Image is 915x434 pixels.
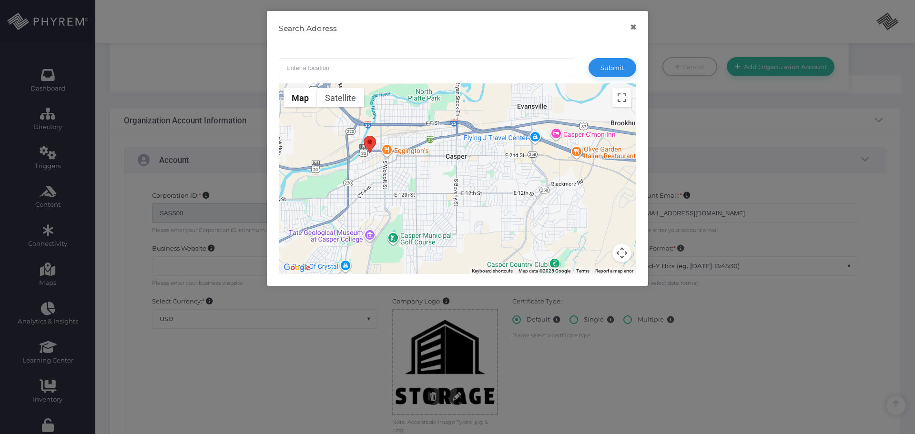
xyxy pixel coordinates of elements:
[595,268,633,273] a: Report a map error
[589,58,636,77] button: Submit
[624,17,642,38] button: Close
[612,243,631,262] button: Map camera controls
[279,23,337,34] h5: Search Address
[576,268,590,273] a: Terms (opens in new tab)
[279,58,574,77] input: Enter a location
[612,88,631,107] button: Toggle fullscreen view
[281,262,313,274] a: Open this area in Google Maps (opens a new window)
[518,268,570,273] span: Map data ©2025 Google
[317,88,364,107] button: Show satellite imagery
[284,88,317,107] button: Show street map
[281,262,313,274] img: Google
[472,268,513,274] button: Keyboard shortcuts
